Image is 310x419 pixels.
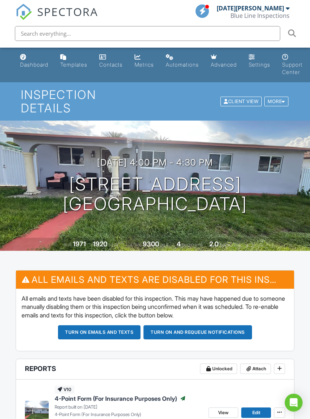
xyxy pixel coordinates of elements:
p: All emails and texts have been disabled for this inspection. This may have happened due to someon... [22,294,289,319]
div: Contacts [99,61,123,68]
div: Metrics [135,61,154,68]
div: Templates [60,61,87,68]
a: Support Center [279,51,306,79]
a: Templates [57,51,90,72]
div: 9300 [143,240,159,248]
a: Automations (Basic) [163,51,202,72]
div: [DATE][PERSON_NAME] [217,4,284,12]
div: Advanced [211,61,237,68]
a: Contacts [96,51,126,72]
div: 1971 [73,240,86,248]
div: Support Center [282,61,303,75]
span: bedrooms [182,242,202,247]
a: Dashboard [17,51,51,72]
div: Open Intercom Messenger [285,394,303,412]
span: sq. ft. [109,242,119,247]
div: Client View [220,96,262,106]
span: sq.ft. [160,242,169,247]
input: Search everything... [15,26,280,41]
div: Automations [166,61,199,68]
a: Metrics [132,51,157,72]
button: Turn on emails and texts [58,325,141,339]
a: Client View [220,98,264,104]
a: SPECTORA [16,10,98,26]
div: Dashboard [20,61,48,68]
span: bathrooms [220,242,241,247]
h3: All emails and texts are disabled for this inspection! [16,271,294,289]
div: More [264,96,288,106]
h1: [STREET_ADDRESS] [GEOGRAPHIC_DATA] [63,175,247,214]
div: Blue Line Inspections [230,12,290,19]
button: Turn on and Requeue Notifications [143,325,252,339]
span: SPECTORA [37,4,98,19]
a: Advanced [208,51,240,72]
span: Lot Size [126,242,142,247]
h3: [DATE] 4:00 pm - 4:30 pm [97,157,213,167]
div: 2.0 [209,240,219,248]
div: 4 [177,240,181,248]
h1: Inspection Details [21,88,289,114]
div: Settings [249,61,270,68]
div: 1920 [93,240,107,248]
span: Built [64,242,72,247]
img: The Best Home Inspection Software - Spectora [16,4,32,20]
a: Settings [246,51,273,72]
